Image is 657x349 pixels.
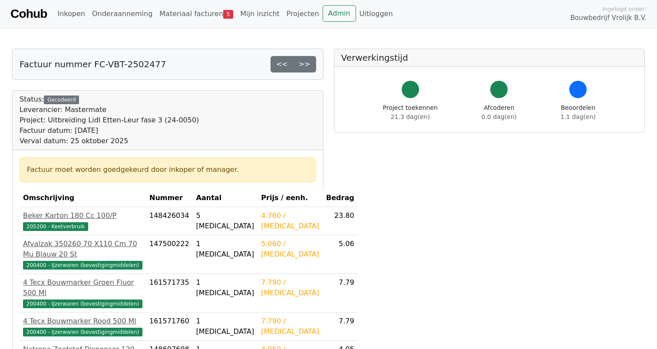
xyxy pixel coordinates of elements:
[323,5,356,22] a: Admin
[44,95,79,104] div: Gecodeerd
[283,5,323,23] a: Projecten
[23,211,142,221] div: Beker Karton 180 Cc 100/P
[54,5,88,23] a: Inkopen
[10,3,47,24] a: Cohub
[156,5,237,23] a: Materiaal facturen5
[23,316,142,337] a: 4 Tecx Bouwmarker Rood 500 Ml200400 - IJzerwaren (bevestigingmiddelen)
[482,113,517,120] span: 0.0 dag(en)
[23,222,88,231] span: 205200 - Keetverbruik
[561,113,596,120] span: 1.1 dag(en)
[20,136,199,146] div: Verval datum: 25 oktober 2025
[223,10,233,19] span: 5
[196,239,254,260] div: 1 [MEDICAL_DATA]
[196,211,254,231] div: 5 [MEDICAL_DATA]
[23,328,142,336] span: 200400 - IJzerwaren (bevestigingmiddelen)
[193,189,258,207] th: Aantal
[23,277,142,298] div: 4 Tecx Bouwmarker Groen Fluor 500 Ml
[482,103,517,122] div: Afcoderen
[20,59,166,69] h5: Factuur nummer FC-VBT-2502477
[23,239,142,260] div: Afvalzak 350260 70 X110 Cm 70 Mu Blauw 20 St
[261,316,319,337] div: 7.790 / [MEDICAL_DATA]
[323,189,358,207] th: Bedrag
[23,239,142,270] a: Afvalzak 350260 70 X110 Cm 70 Mu Blauw 20 St200400 - IJzerwaren (bevestigingmiddelen)
[323,313,358,341] td: 7.79
[146,274,193,313] td: 161571735
[323,207,358,235] td: 23.80
[258,189,323,207] th: Prijs / eenh.
[23,277,142,309] a: 4 Tecx Bouwmarker Groen Fluor 500 Ml200400 - IJzerwaren (bevestigingmiddelen)
[271,56,294,72] a: <<
[293,56,316,72] a: >>
[20,189,146,207] th: Omschrijving
[196,277,254,298] div: 1 [MEDICAL_DATA]
[261,277,319,298] div: 7.790 / [MEDICAL_DATA]
[383,103,438,122] div: Project toekennen
[323,235,358,274] td: 5.06
[23,261,142,270] span: 200400 - IJzerwaren (bevestigingmiddelen)
[561,103,596,122] div: Beoordelen
[146,189,193,207] th: Nummer
[391,113,430,120] span: 21.3 dag(en)
[196,316,254,337] div: 1 [MEDICAL_DATA]
[356,5,396,23] a: Uitloggen
[20,125,199,136] div: Factuur datum: [DATE]
[89,5,156,23] a: Onderaanneming
[341,53,638,63] h5: Verwerkingstijd
[27,165,309,175] div: Factuur moet worden goedgekeurd door inkoper of manager.
[323,274,358,313] td: 7.79
[146,235,193,274] td: 147500222
[23,300,142,308] span: 200400 - IJzerwaren (bevestigingmiddelen)
[602,5,647,13] span: Ingelogd onder:
[23,316,142,326] div: 4 Tecx Bouwmarker Rood 500 Ml
[20,115,199,125] div: Project: Uitbreiding Lidl Etten-Leur fase 3 (24-0050)
[261,211,319,231] div: 4.760 / [MEDICAL_DATA]
[20,94,199,146] div: Status:
[237,5,283,23] a: Mijn inzicht
[146,313,193,341] td: 161571760
[23,211,142,231] a: Beker Karton 180 Cc 100/P205200 - Keetverbruik
[261,239,319,260] div: 5.060 / [MEDICAL_DATA]
[146,207,193,235] td: 148426034
[570,13,647,23] span: Bouwbedrijf Vrolijk B.V.
[20,105,199,115] div: Leverancier: Mastermate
